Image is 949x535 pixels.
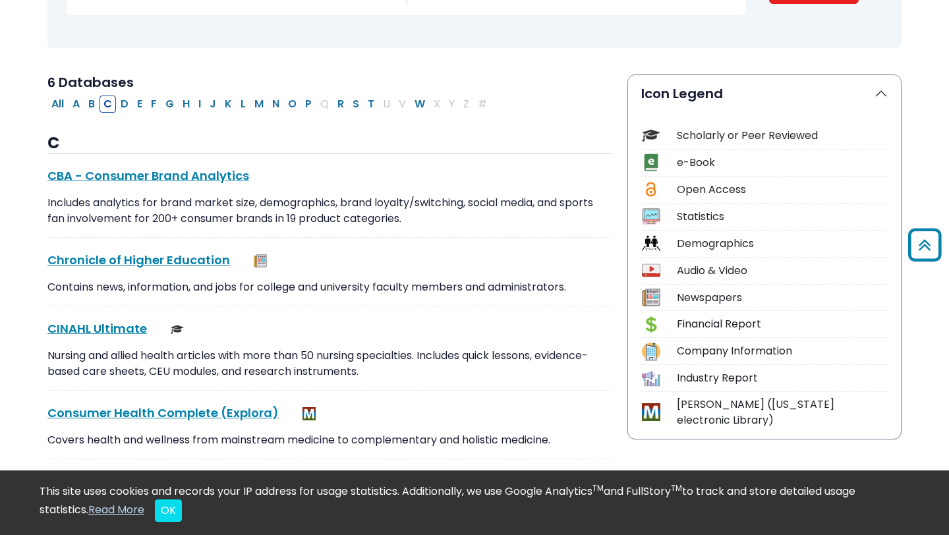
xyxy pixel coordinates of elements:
[250,96,268,113] button: Filter Results M
[677,290,888,306] div: Newspapers
[333,96,348,113] button: Filter Results R
[47,195,612,227] p: Includes analytics for brand market size, demographics, brand loyalty/switching, social media, an...
[47,252,230,268] a: Chronicle of Higher Education
[206,96,220,113] button: Filter Results J
[194,96,205,113] button: Filter Results I
[642,403,660,421] img: Icon MeL (Michigan electronic Library)
[642,127,660,144] img: Icon Scholarly or Peer Reviewed
[642,343,660,360] img: Icon Company Information
[677,316,888,332] div: Financial Report
[84,96,99,113] button: Filter Results B
[254,254,267,267] img: Newspapers
[47,432,612,448] p: Covers health and wellness from mainstream medicine to complementary and holistic medicine.
[133,96,146,113] button: Filter Results E
[268,96,283,113] button: Filter Results N
[221,96,236,113] button: Filter Results K
[47,167,249,184] a: CBA - Consumer Brand Analytics
[677,155,888,171] div: e-Book
[677,397,888,428] div: [PERSON_NAME] ([US_STATE] electronic Library)
[179,96,194,113] button: Filter Results H
[677,128,888,144] div: Scholarly or Peer Reviewed
[171,323,184,336] img: Scholarly or Peer Reviewed
[47,405,279,421] a: Consumer Health Complete (Explora)
[364,96,378,113] button: Filter Results T
[677,343,888,359] div: Company Information
[677,236,888,252] div: Demographics
[301,96,316,113] button: Filter Results P
[643,181,659,198] img: Icon Open Access
[642,154,660,171] img: Icon e-Book
[237,96,250,113] button: Filter Results L
[642,370,660,387] img: Icon Industry Report
[904,235,946,256] a: Back to Top
[155,499,182,522] button: Close
[47,73,134,92] span: 6 Databases
[677,263,888,279] div: Audio & Video
[284,96,301,113] button: Filter Results O
[677,370,888,386] div: Industry Report
[47,320,147,337] a: CINAHL Ultimate
[677,182,888,198] div: Open Access
[671,482,682,493] sup: TM
[592,482,604,493] sup: TM
[47,96,492,111] div: Alpha-list to filter by first letter of database name
[349,96,363,113] button: Filter Results S
[88,502,144,517] a: Read More
[628,75,901,112] button: Icon Legend
[69,96,84,113] button: Filter Results A
[100,96,116,113] button: Filter Results C
[642,235,660,252] img: Icon Demographics
[411,96,429,113] button: Filter Results W
[642,316,660,333] img: Icon Financial Report
[677,209,888,225] div: Statistics
[47,348,612,380] p: Nursing and allied health articles with more than 50 nursing specialties. Includes quick lessons,...
[642,289,660,306] img: Icon Newspapers
[47,279,612,295] p: Contains news, information, and jobs for college and university faculty members and administrators.
[117,96,132,113] button: Filter Results D
[642,208,660,225] img: Icon Statistics
[40,484,909,522] div: This site uses cookies and records your IP address for usage statistics. Additionally, we use Goo...
[47,96,68,113] button: All
[147,96,161,113] button: Filter Results F
[47,134,612,154] h3: C
[161,96,178,113] button: Filter Results G
[642,262,660,279] img: Icon Audio & Video
[302,407,316,420] img: MeL (Michigan electronic Library)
